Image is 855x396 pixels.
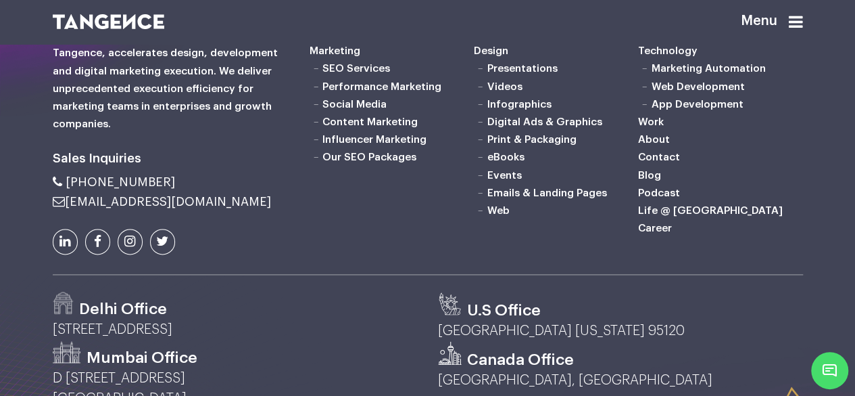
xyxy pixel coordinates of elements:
a: Blog [638,170,661,181]
a: Life @ [GEOGRAPHIC_DATA] [638,205,783,216]
a: eBooks [487,152,524,162]
h3: U.S Office [467,301,541,321]
h6: Tangence, accelerates design, development and digital marketing execution. We deliver unprecedent... [53,44,289,133]
h3: Mumbai Office [87,348,197,368]
a: Events [487,170,521,181]
span: [PHONE_NUMBER] [66,176,175,188]
a: Our SEO Packages [322,152,416,162]
a: Marketing Automation [652,63,766,74]
a: Videos [487,81,522,92]
a: Influencer Marketing [322,134,426,145]
h6: Marketing [310,42,474,60]
h3: Delhi Office [79,299,167,320]
a: Web [487,205,509,216]
a: Performance Marketing [322,81,441,92]
a: App Development [652,99,743,110]
p: [GEOGRAPHIC_DATA] [US_STATE] 95120 [438,321,803,341]
a: [PHONE_NUMBER] [53,176,175,188]
span: Chat Widget [811,352,848,389]
h6: Sales Inquiries [53,148,289,170]
a: Infographics [487,99,551,110]
a: Web Development [652,81,745,92]
a: Contact [638,152,680,162]
p: [GEOGRAPHIC_DATA], [GEOGRAPHIC_DATA] [438,370,803,391]
h6: Technology [638,42,802,60]
a: Content Marketing [322,116,418,127]
a: [EMAIL_ADDRESS][DOMAIN_NAME] [53,196,271,208]
img: canada.svg [438,341,462,365]
a: Social Media [322,99,387,110]
a: Podcast [638,188,680,198]
p: [STREET_ADDRESS] [53,320,418,340]
a: About [638,134,670,145]
a: Presentations [487,63,557,74]
a: Career [638,223,672,234]
img: us.svg [438,292,462,315]
a: Print & Packaging [487,134,576,145]
h3: Canada Office [467,350,574,370]
a: Emails & Landing Pages [487,188,606,198]
img: Path-529.png [53,292,74,314]
a: SEO Services [322,63,390,74]
a: Work [638,116,664,127]
h6: Design [474,42,638,60]
a: Digital Ads & Graphics [487,116,602,127]
img: Path-530.png [53,341,81,363]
